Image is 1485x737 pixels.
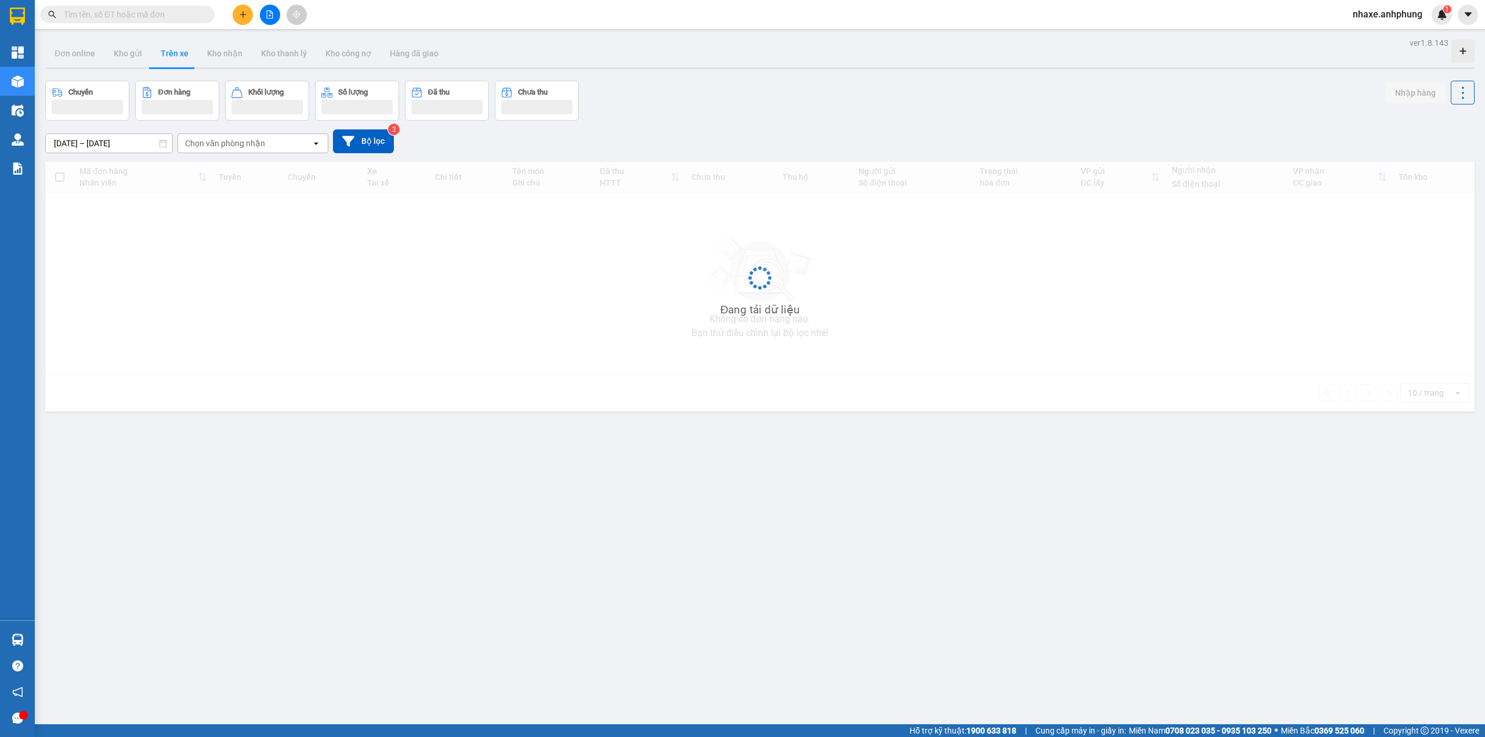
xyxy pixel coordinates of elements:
[1445,5,1449,13] span: 1
[260,5,280,25] button: file-add
[252,39,316,67] button: Kho thanh lý
[1035,724,1126,737] span: Cung cấp máy in - giấy in:
[135,81,219,121] button: Đơn hàng
[45,81,129,121] button: Chuyến
[48,10,56,19] span: search
[1421,727,1429,735] span: copyright
[292,10,300,19] span: aim
[45,39,104,67] button: Đơn online
[158,88,190,96] div: Đơn hàng
[239,10,247,19] span: plus
[64,8,201,21] input: Tìm tên, số ĐT hoặc mã đơn
[185,138,265,149] div: Chọn văn phòng nhận
[12,104,24,117] img: warehouse-icon
[233,5,253,25] button: plus
[1129,724,1272,737] span: Miền Nam
[1373,724,1375,737] span: |
[405,81,489,121] button: Đã thu
[12,713,23,724] span: message
[1451,39,1475,63] div: Tạo kho hàng mới
[966,726,1016,735] strong: 1900 633 818
[12,75,24,88] img: warehouse-icon
[12,634,24,646] img: warehouse-icon
[46,134,172,153] input: Select a date range.
[10,8,25,25] img: logo-vxr
[1281,724,1364,737] span: Miền Bắc
[910,724,1016,737] span: Hỗ trợ kỹ thuật:
[312,139,321,148] svg: open
[315,81,399,121] button: Số lượng
[1025,724,1027,737] span: |
[12,687,23,698] span: notification
[1343,7,1432,21] span: nhaxe.anhphung
[68,88,93,96] div: Chuyến
[1410,37,1448,49] div: ver 1.8.143
[225,81,309,121] button: Khối lượng
[151,39,198,67] button: Trên xe
[428,88,450,96] div: Đã thu
[720,301,800,319] div: Đang tải dữ liệu
[12,660,23,671] span: question-circle
[1443,5,1451,13] sup: 1
[316,39,381,67] button: Kho công nợ
[198,39,252,67] button: Kho nhận
[12,133,24,146] img: warehouse-icon
[338,88,368,96] div: Số lượng
[388,124,400,135] sup: 2
[1386,82,1445,103] button: Nhập hàng
[1463,9,1473,20] span: caret-down
[287,5,307,25] button: aim
[266,10,274,19] span: file-add
[495,81,579,121] button: Chưa thu
[1458,5,1478,25] button: caret-down
[1437,9,1447,20] img: icon-new-feature
[1165,726,1272,735] strong: 0708 023 035 - 0935 103 250
[381,39,448,67] button: Hàng đã giao
[1314,726,1364,735] strong: 0369 525 060
[1274,728,1278,733] span: ⚪️
[12,162,24,175] img: solution-icon
[518,88,548,96] div: Chưa thu
[104,39,151,67] button: Kho gửi
[12,46,24,59] img: dashboard-icon
[248,88,284,96] div: Khối lượng
[333,129,394,153] button: Bộ lọc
